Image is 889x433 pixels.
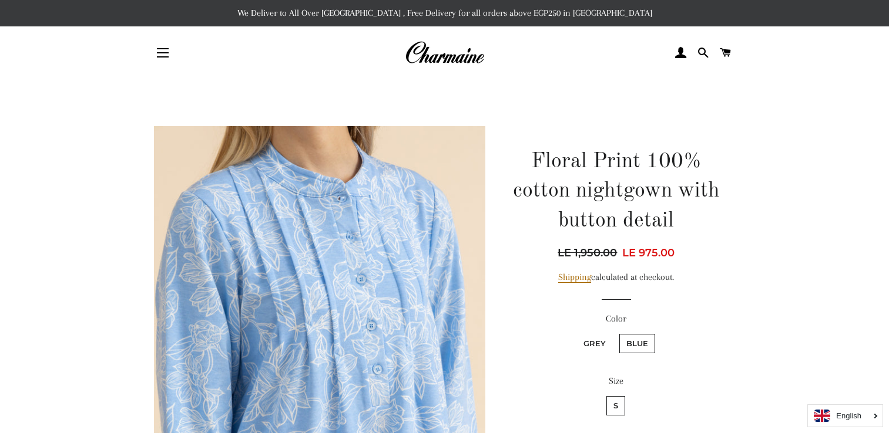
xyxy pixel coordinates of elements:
[622,246,675,259] span: LE 975.00
[512,374,720,388] label: Size
[512,147,720,236] h1: Floral Print 100% cotton nightgown with button detail
[558,245,620,261] span: LE 1,950.00
[619,334,655,353] label: Blue
[836,412,861,420] i: English
[606,396,625,415] label: S
[576,334,613,353] label: Grey
[405,40,484,66] img: Charmaine Egypt
[814,410,877,422] a: English
[512,312,720,326] label: Color
[558,272,591,283] a: Shipping
[512,270,720,285] div: calculated at checkout.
